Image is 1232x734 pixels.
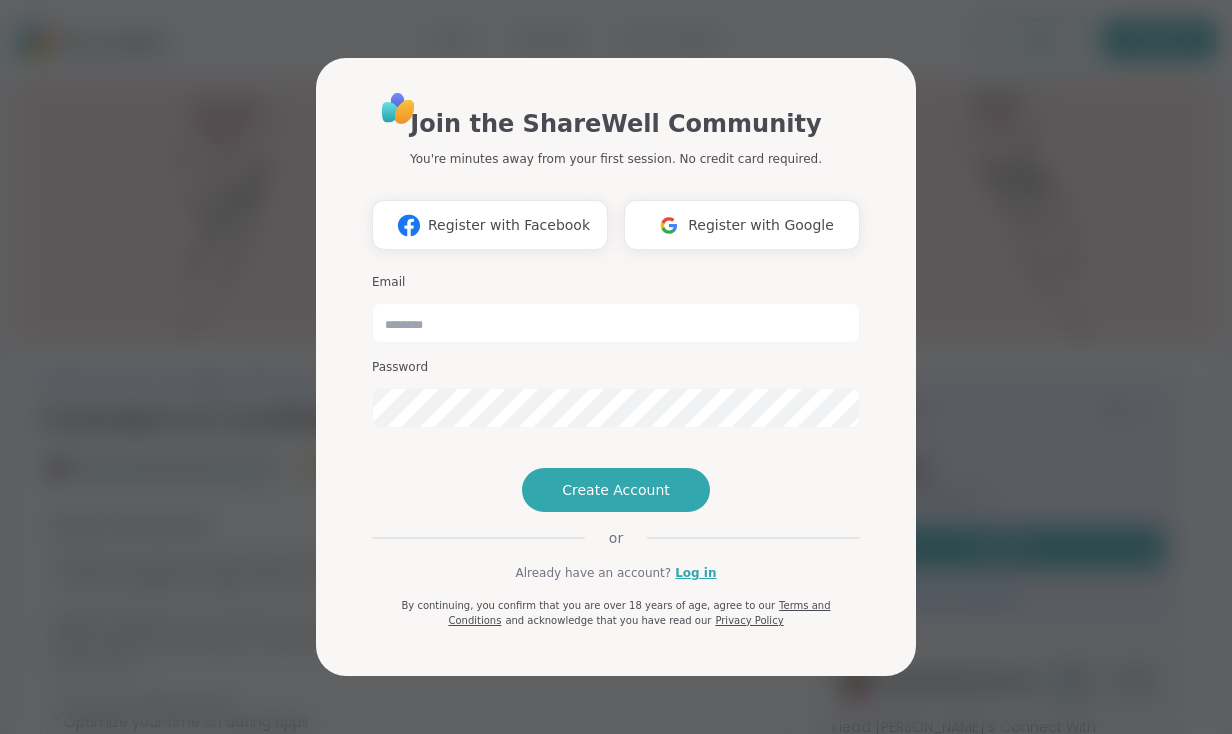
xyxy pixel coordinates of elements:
[372,359,860,376] h3: Password
[376,86,421,131] img: ShareWell Logo
[410,106,821,142] h1: Join the ShareWell Community
[522,468,710,512] button: Create Account
[688,215,834,236] span: Register with Google
[390,207,428,244] img: ShareWell Logomark
[505,615,711,626] span: and acknowledge that you have read our
[401,600,775,611] span: By continuing, you confirm that you are over 18 years of age, agree to our
[372,200,608,250] button: Register with Facebook
[448,600,830,626] a: Terms and Conditions
[515,564,671,582] span: Already have an account?
[562,480,670,500] span: Create Account
[675,564,716,582] a: Log in
[372,274,860,291] h3: Email
[650,207,688,244] img: ShareWell Logomark
[410,150,822,168] p: You're minutes away from your first session. No credit card required.
[624,200,860,250] button: Register with Google
[585,528,647,548] span: or
[715,615,783,626] a: Privacy Policy
[428,215,590,236] span: Register with Facebook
